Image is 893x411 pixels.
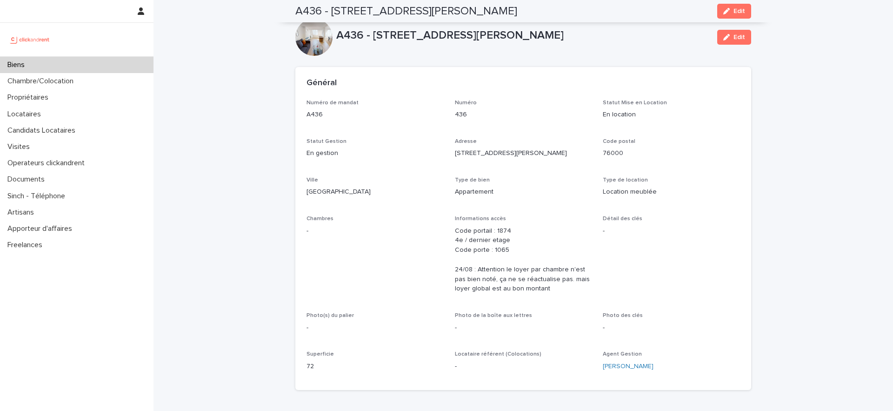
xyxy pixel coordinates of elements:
[4,77,81,86] p: Chambre/Colocation
[307,177,318,183] span: Ville
[455,226,592,294] p: Code portail : 1874 4e / dernier etage Code porte : 1065 24/08 : Attention le loyer par chambre n...
[4,61,32,69] p: Biens
[4,159,92,168] p: Operateurs clickandrent
[603,216,642,222] span: Détail des clés
[307,110,444,120] p: A436
[603,323,740,333] p: -
[307,100,359,106] span: Numéro de mandat
[455,187,592,197] p: Appartement
[455,351,541,357] span: Locataire référent (Colocations)
[4,208,41,217] p: Artisans
[733,34,745,40] span: Edit
[307,362,444,371] p: 72
[4,224,80,233] p: Apporteur d'affaires
[307,351,334,357] span: Superficie
[603,187,740,197] p: Location meublée
[4,175,52,184] p: Documents
[603,100,667,106] span: Statut Mise en Location
[307,139,347,144] span: Statut Gestion
[455,216,506,222] span: Informations accès
[455,323,592,333] p: -
[307,216,333,222] span: Chambres
[4,93,56,102] p: Propriétaires
[455,362,592,371] p: -
[455,110,592,120] p: 436
[455,313,532,318] span: Photo de la boîte aux lettres
[717,4,751,19] button: Edit
[307,313,354,318] span: Photo(s) du palier
[4,241,50,249] p: Freelances
[295,5,517,18] h2: A436 - [STREET_ADDRESS][PERSON_NAME]
[307,226,444,236] p: -
[307,148,444,158] p: En gestion
[603,362,653,371] a: [PERSON_NAME]
[307,323,444,333] p: -
[455,148,592,158] p: [STREET_ADDRESS][PERSON_NAME]
[7,30,53,49] img: UCB0brd3T0yccxBKYDjQ
[603,148,740,158] p: 76000
[603,177,648,183] span: Type de location
[307,187,444,197] p: [GEOGRAPHIC_DATA]
[455,100,477,106] span: Numéro
[603,351,642,357] span: Agent Gestion
[603,139,635,144] span: Code postal
[4,110,48,119] p: Locataires
[307,78,337,88] h2: Général
[336,29,710,42] p: A436 - [STREET_ADDRESS][PERSON_NAME]
[4,126,83,135] p: Candidats Locataires
[603,226,740,236] p: -
[603,110,740,120] p: En location
[733,8,745,14] span: Edit
[603,313,643,318] span: Photo des clés
[455,177,490,183] span: Type de bien
[4,192,73,201] p: Sinch - Téléphone
[717,30,751,45] button: Edit
[455,139,477,144] span: Adresse
[4,142,37,151] p: Visites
